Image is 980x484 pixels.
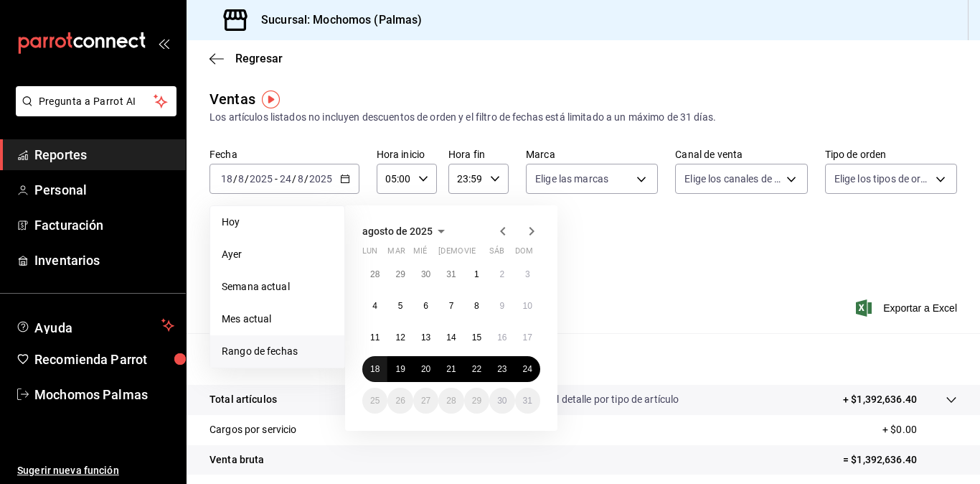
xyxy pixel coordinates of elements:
abbr: 19 de agosto de 2025 [395,364,405,374]
p: = $1,392,636.40 [843,452,957,467]
abbr: 12 de agosto de 2025 [395,332,405,343]
button: 4 de agosto de 2025 [362,293,387,319]
button: Pregunta a Parrot AI [16,86,176,116]
div: Los artículos listados no incluyen descuentos de orden y el filtro de fechas está limitado a un m... [209,110,957,125]
abbr: 13 de agosto de 2025 [421,332,430,343]
p: + $0.00 [882,422,957,437]
span: - [275,173,278,185]
label: Hora fin [448,149,509,159]
abbr: 15 de agosto de 2025 [472,332,481,343]
button: 23 de agosto de 2025 [489,356,514,382]
button: 31 de julio de 2025 [438,261,463,287]
p: + $1,392,636.40 [843,392,917,407]
label: Hora inicio [377,149,437,159]
abbr: 2 de agosto de 2025 [499,269,504,279]
span: agosto de 2025 [362,225,433,237]
abbr: 21 de agosto de 2025 [446,364,456,374]
button: 18 de agosto de 2025 [362,356,387,382]
p: Venta bruta [209,452,264,467]
abbr: lunes [362,246,377,261]
button: 21 de agosto de 2025 [438,356,463,382]
abbr: 1 de agosto de 2025 [474,269,479,279]
button: 31 de agosto de 2025 [515,388,540,414]
p: Cargos por servicio [209,422,297,437]
abbr: 30 de julio de 2025 [421,269,430,279]
abbr: 23 de agosto de 2025 [497,364,507,374]
button: 9 de agosto de 2025 [489,293,514,319]
abbr: 3 de agosto de 2025 [525,269,530,279]
abbr: sábado [489,246,504,261]
abbr: 31 de julio de 2025 [446,269,456,279]
abbr: 27 de agosto de 2025 [421,396,430,406]
abbr: 28 de julio de 2025 [370,269,380,279]
span: Pregunta a Parrot AI [39,94,154,109]
button: 28 de julio de 2025 [362,261,387,287]
button: 29 de julio de 2025 [387,261,413,287]
button: 12 de agosto de 2025 [387,325,413,350]
button: 20 de agosto de 2025 [413,356,438,382]
abbr: 26 de agosto de 2025 [395,396,405,406]
abbr: 11 de agosto de 2025 [370,332,380,343]
span: / [292,173,296,185]
abbr: 10 de agosto de 2025 [523,301,532,311]
button: Regresar [209,52,283,65]
abbr: 20 de agosto de 2025 [421,364,430,374]
button: 26 de agosto de 2025 [387,388,413,414]
abbr: 30 de agosto de 2025 [497,396,507,406]
button: Tooltip marker [262,90,280,108]
span: Elige los canales de venta [684,172,781,186]
button: 29 de agosto de 2025 [464,388,489,414]
span: Elige los tipos de orden [834,172,930,186]
button: agosto de 2025 [362,223,450,240]
p: Total artículos [209,392,277,407]
label: Fecha [209,149,359,159]
abbr: 25 de agosto de 2025 [370,396,380,406]
span: Facturación [34,215,174,235]
abbr: martes [387,246,405,261]
abbr: 7 de agosto de 2025 [449,301,454,311]
button: 28 de agosto de 2025 [438,388,463,414]
button: 15 de agosto de 2025 [464,325,489,350]
abbr: 28 de agosto de 2025 [446,396,456,406]
input: ---- [249,173,273,185]
input: -- [297,173,304,185]
span: Mes actual [222,312,333,327]
button: 17 de agosto de 2025 [515,325,540,350]
abbr: 31 de agosto de 2025 [523,396,532,406]
button: 8 de agosto de 2025 [464,293,489,319]
abbr: miércoles [413,246,427,261]
span: Hoy [222,215,333,230]
button: 1 de agosto de 2025 [464,261,489,287]
abbr: 9 de agosto de 2025 [499,301,504,311]
span: Sugerir nueva función [17,463,174,478]
button: 7 de agosto de 2025 [438,293,463,319]
abbr: 8 de agosto de 2025 [474,301,479,311]
button: 19 de agosto de 2025 [387,356,413,382]
button: 2 de agosto de 2025 [489,261,514,287]
span: Elige las marcas [535,172,608,186]
button: 24 de agosto de 2025 [515,356,540,382]
abbr: 24 de agosto de 2025 [523,364,532,374]
abbr: 29 de agosto de 2025 [472,396,481,406]
button: 6 de agosto de 2025 [413,293,438,319]
abbr: 18 de agosto de 2025 [370,364,380,374]
abbr: domingo [515,246,533,261]
abbr: 16 de agosto de 2025 [497,332,507,343]
span: Reportes [34,145,174,164]
button: 25 de agosto de 2025 [362,388,387,414]
span: / [233,173,237,185]
span: / [304,173,308,185]
span: Ayuda [34,317,156,334]
button: open_drawer_menu [158,37,169,49]
h3: Sucursal: Mochomos (Palmas) [250,11,423,29]
button: Exportar a Excel [859,299,957,317]
abbr: 5 de agosto de 2025 [398,301,403,311]
button: 22 de agosto de 2025 [464,356,489,382]
label: Canal de venta [675,149,807,159]
abbr: 14 de agosto de 2025 [446,332,456,343]
a: Pregunta a Parrot AI [10,104,176,119]
button: 5 de agosto de 2025 [387,293,413,319]
button: 10 de agosto de 2025 [515,293,540,319]
button: 3 de agosto de 2025 [515,261,540,287]
input: ---- [308,173,333,185]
